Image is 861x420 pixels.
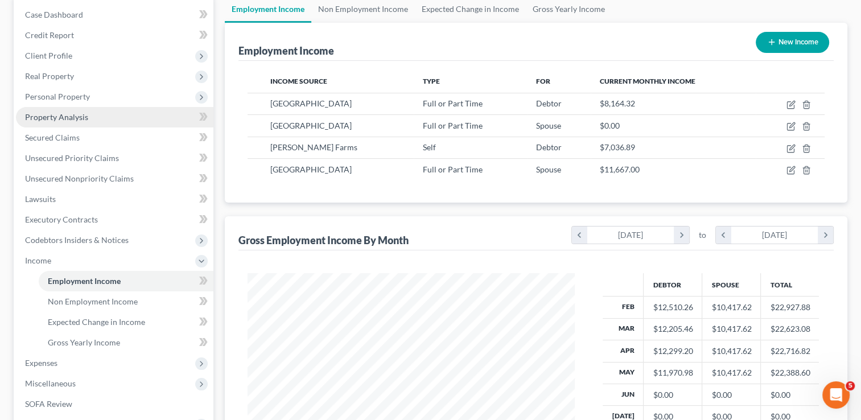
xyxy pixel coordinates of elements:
[761,340,819,362] td: $22,716.82
[761,384,819,406] td: $0.00
[16,107,213,127] a: Property Analysis
[653,345,693,357] div: $12,299.20
[270,77,327,85] span: Income Source
[600,98,635,108] span: $8,164.32
[25,71,74,81] span: Real Property
[25,133,80,142] span: Secured Claims
[25,174,134,183] span: Unsecured Nonpriority Claims
[423,98,483,108] span: Full or Part Time
[16,25,213,46] a: Credit Report
[25,399,72,409] span: SOFA Review
[25,378,76,388] span: Miscellaneous
[603,318,644,340] th: Mar
[270,164,351,174] span: [GEOGRAPHIC_DATA]
[16,127,213,148] a: Secured Claims
[48,337,120,347] span: Gross Yearly Income
[25,358,57,368] span: Expenses
[711,367,751,378] div: $10,417.62
[48,317,145,327] span: Expected Change in Income
[25,92,90,101] span: Personal Property
[711,345,751,357] div: $10,417.62
[25,235,129,245] span: Codebtors Insiders & Notices
[423,77,440,85] span: Type
[818,227,833,244] i: chevron_right
[39,291,213,312] a: Non Employment Income
[25,112,88,122] span: Property Analysis
[423,164,483,174] span: Full or Part Time
[600,121,620,130] span: $0.00
[572,227,587,244] i: chevron_left
[270,98,351,108] span: [GEOGRAPHIC_DATA]
[536,142,562,152] span: Debtor
[653,323,693,335] div: $12,205.46
[16,168,213,189] a: Unsecured Nonpriority Claims
[653,367,693,378] div: $11,970.98
[653,389,693,401] div: $0.00
[653,302,693,313] div: $12,510.26
[25,30,74,40] span: Credit Report
[238,44,334,57] div: Employment Income
[644,273,702,296] th: Debtor
[711,302,751,313] div: $10,417.62
[822,381,850,409] iframe: Intercom live chat
[846,381,855,390] span: 5
[270,142,357,152] span: [PERSON_NAME] Farms
[25,153,119,163] span: Unsecured Priority Claims
[756,32,829,53] button: New Income
[25,215,98,224] span: Executory Contracts
[16,394,213,414] a: SOFA Review
[536,77,550,85] span: For
[731,227,818,244] div: [DATE]
[25,10,83,19] span: Case Dashboard
[603,297,644,318] th: Feb
[39,332,213,353] a: Gross Yearly Income
[674,227,689,244] i: chevron_right
[600,164,640,174] span: $11,667.00
[25,194,56,204] span: Lawsuits
[25,51,72,60] span: Client Profile
[16,148,213,168] a: Unsecured Priority Claims
[423,142,436,152] span: Self
[761,318,819,340] td: $22,623.08
[536,121,561,130] span: Spouse
[48,297,138,306] span: Non Employment Income
[761,362,819,384] td: $22,388.60
[16,189,213,209] a: Lawsuits
[603,362,644,384] th: May
[603,340,644,362] th: Apr
[761,297,819,318] td: $22,927.88
[270,121,351,130] span: [GEOGRAPHIC_DATA]
[423,121,483,130] span: Full or Part Time
[587,227,674,244] div: [DATE]
[238,233,409,247] div: Gross Employment Income By Month
[16,5,213,25] a: Case Dashboard
[761,273,819,296] th: Total
[600,77,695,85] span: Current Monthly Income
[39,271,213,291] a: Employment Income
[536,98,562,108] span: Debtor
[711,389,751,401] div: $0.00
[603,384,644,406] th: Jun
[16,209,213,230] a: Executory Contracts
[702,273,761,296] th: Spouse
[25,256,51,265] span: Income
[600,142,635,152] span: $7,036.89
[699,229,706,241] span: to
[48,276,121,286] span: Employment Income
[716,227,731,244] i: chevron_left
[536,164,561,174] span: Spouse
[39,312,213,332] a: Expected Change in Income
[711,323,751,335] div: $10,417.62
